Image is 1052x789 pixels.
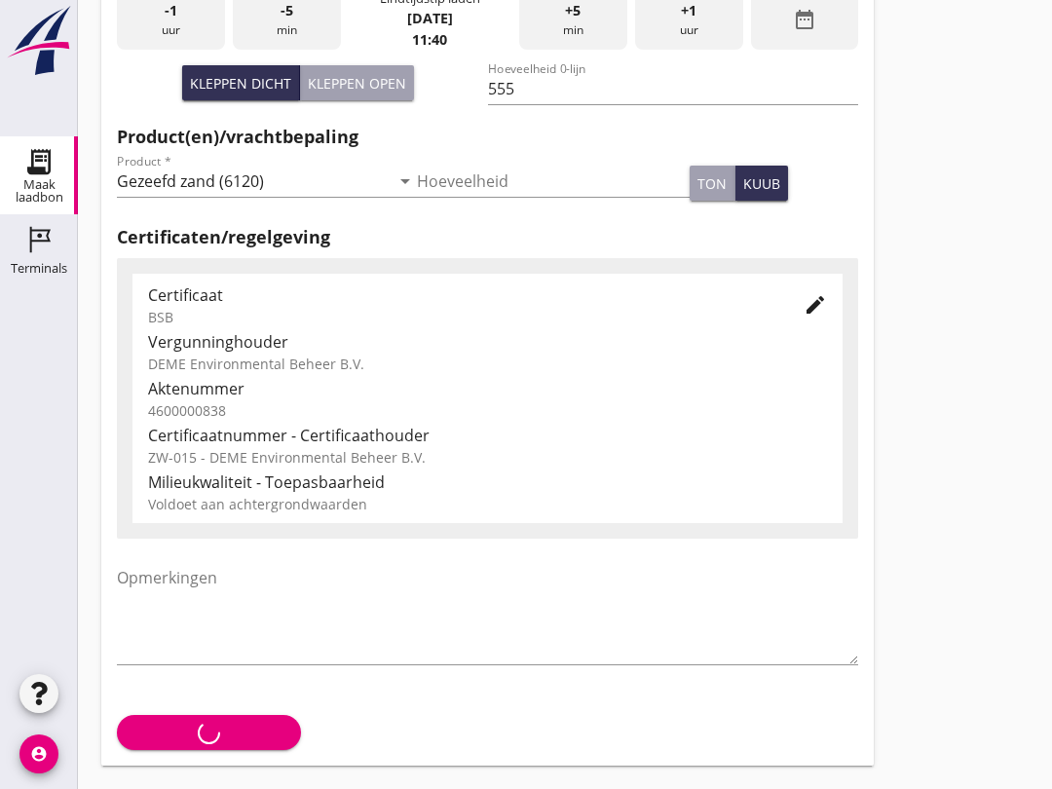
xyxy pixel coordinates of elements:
[488,73,859,104] input: Hoeveelheid 0-lijn
[182,65,300,100] button: Kleppen dicht
[117,124,858,150] h2: Product(en)/vrachtbepaling
[804,293,827,317] i: edit
[308,73,406,94] div: Kleppen open
[4,5,74,77] img: logo-small.a267ee39.svg
[743,173,780,194] div: kuub
[793,8,816,31] i: date_range
[412,30,447,49] strong: 11:40
[417,166,690,197] input: Hoeveelheid
[697,173,727,194] div: ton
[117,224,858,250] h2: Certificaten/regelgeving
[190,73,291,94] div: Kleppen dicht
[735,166,788,201] button: kuub
[407,9,453,27] strong: [DATE]
[148,330,827,354] div: Vergunninghouder
[690,166,735,201] button: ton
[148,354,827,374] div: DEME Environmental Beheer B.V.
[148,424,827,447] div: Certificaatnummer - Certificaathouder
[19,734,58,773] i: account_circle
[117,166,390,197] input: Product *
[148,494,827,514] div: Voldoet aan achtergrondwaarden
[394,169,417,193] i: arrow_drop_down
[148,470,827,494] div: Milieukwaliteit - Toepasbaarheid
[117,562,858,664] textarea: Opmerkingen
[148,447,827,468] div: ZW-015 - DEME Environmental Beheer B.V.
[148,283,772,307] div: Certificaat
[148,307,772,327] div: BSB
[148,400,827,421] div: 4600000838
[300,65,414,100] button: Kleppen open
[148,377,827,400] div: Aktenummer
[11,262,67,275] div: Terminals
